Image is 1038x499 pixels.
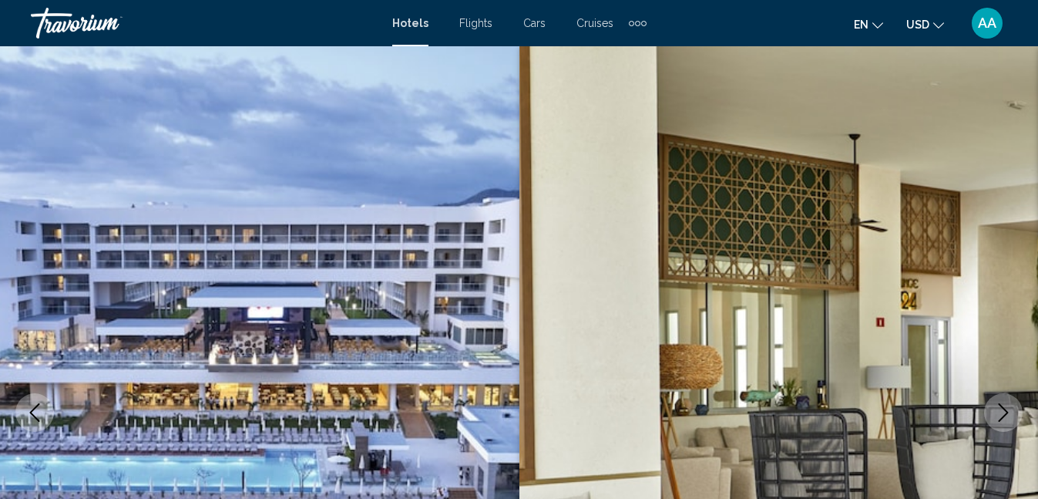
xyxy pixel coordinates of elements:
span: AA [978,15,996,31]
button: Extra navigation items [629,11,647,35]
button: Change currency [906,13,944,35]
a: Travorium [31,8,377,39]
button: User Menu [967,7,1007,39]
span: USD [906,19,929,31]
button: Change language [854,13,883,35]
span: en [854,19,868,31]
button: Previous image [15,393,54,432]
a: Hotels [392,17,428,29]
a: Cruises [576,17,613,29]
button: Next image [984,393,1023,432]
a: Cars [523,17,546,29]
a: Flights [459,17,492,29]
